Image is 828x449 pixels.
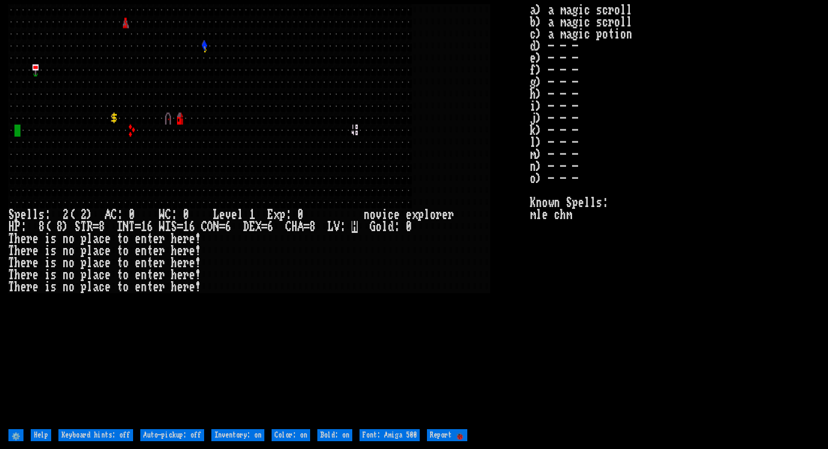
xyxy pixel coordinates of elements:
div: : [394,221,400,233]
div: e [135,269,141,281]
div: h [171,245,177,257]
div: : [20,221,26,233]
div: e [153,233,159,245]
div: e [20,233,26,245]
div: e [105,281,111,293]
div: e [33,257,39,269]
div: 6 [147,221,153,233]
div: T [8,257,14,269]
div: c [99,269,105,281]
div: e [442,209,448,221]
div: i [45,281,51,293]
div: 8 [310,221,316,233]
div: I [117,221,123,233]
div: e [219,209,225,221]
div: L [213,209,219,221]
div: C [285,221,291,233]
div: e [189,269,195,281]
div: O [207,221,213,233]
div: ) [87,209,93,221]
div: o [69,245,75,257]
div: o [430,209,436,221]
div: r [159,257,165,269]
div: e [135,233,141,245]
div: : [45,209,51,221]
div: 6 [267,221,273,233]
div: p [81,233,87,245]
div: c [99,245,105,257]
div: n [63,281,69,293]
div: o [123,269,129,281]
div: e [20,269,26,281]
div: I [165,221,171,233]
div: r [436,209,442,221]
div: 2 [63,209,69,221]
div: = [177,221,183,233]
div: a [93,269,99,281]
div: s [51,269,57,281]
div: o [376,221,382,233]
div: e [135,245,141,257]
div: 2 [81,209,87,221]
div: S [8,209,14,221]
div: t [147,245,153,257]
div: ! [195,257,201,269]
div: c [99,257,105,269]
div: e [153,269,159,281]
div: r [26,245,33,257]
div: s [51,245,57,257]
div: X [255,221,261,233]
div: P [14,221,20,233]
div: e [105,233,111,245]
div: t [117,233,123,245]
div: c [99,233,105,245]
div: l [382,221,388,233]
div: e [153,281,159,293]
div: T [8,281,14,293]
div: e [177,269,183,281]
div: r [26,257,33,269]
div: p [81,269,87,281]
div: r [183,257,189,269]
div: 0 [297,209,303,221]
div: e [105,245,111,257]
div: o [123,281,129,293]
div: o [69,257,75,269]
div: V [334,221,340,233]
div: C [111,209,117,221]
div: o [123,245,129,257]
div: 0 [129,209,135,221]
div: o [370,209,376,221]
input: Report 🐞 [427,429,467,441]
div: r [26,233,33,245]
div: 8 [57,221,63,233]
div: n [141,245,147,257]
div: ! [195,281,201,293]
div: E [267,209,273,221]
div: e [231,209,237,221]
div: A [297,221,303,233]
div: e [177,245,183,257]
div: r [183,269,189,281]
div: 1 [249,209,255,221]
div: r [448,209,454,221]
div: 8 [39,221,45,233]
div: o [69,233,75,245]
div: ! [195,269,201,281]
div: n [63,257,69,269]
div: n [141,269,147,281]
div: e [33,281,39,293]
div: e [20,281,26,293]
div: x [412,209,418,221]
div: = [303,221,310,233]
div: i [45,233,51,245]
div: e [33,233,39,245]
div: n [141,257,147,269]
div: W [159,221,165,233]
stats: a) a magic scroll b) a magic scroll c) a magic potion d) - - - e) - - - f) - - - g) - - - h) - - ... [530,4,820,426]
div: l [87,233,93,245]
div: n [63,233,69,245]
div: ! [195,233,201,245]
div: t [117,245,123,257]
input: Inventory: on [211,429,264,441]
